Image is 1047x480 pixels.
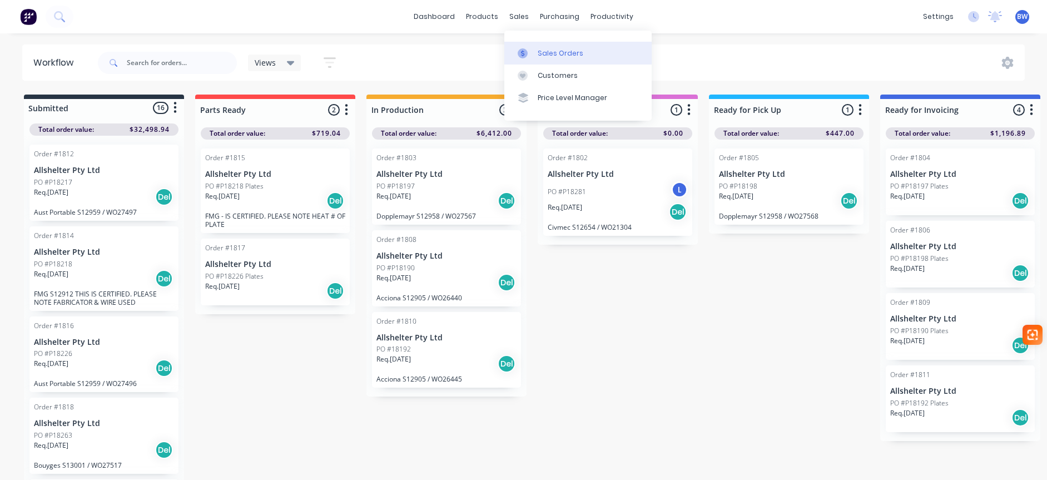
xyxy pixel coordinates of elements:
div: Del [1011,192,1029,210]
p: PO #P18192 Plates [890,398,949,408]
p: Allshelter Pty Ltd [719,170,859,179]
span: Total order value: [723,128,779,138]
div: Order #1816 [34,321,74,331]
p: PO #P18226 [34,349,72,359]
p: Allshelter Pty Ltd [890,242,1030,251]
span: $32,498.94 [130,125,170,135]
p: FMG S12912 THIS IS CERTIFIED. PLEASE NOTE FABRICATOR & WIRE USED [34,290,174,306]
p: FMG - IS CERTIFIED. PLEASE NOTE HEAT # OF PLATE [205,212,345,229]
span: Total order value: [210,128,265,138]
div: Order #1804Allshelter Pty LtdPO #P18197 PlatesReq.[DATE]Del [886,149,1035,215]
div: Order #1802 [548,153,588,163]
div: Order #1808 [376,235,416,245]
div: Order #1816Allshelter Pty LtdPO #P18226Req.[DATE]DelAust Portable S12959 / WO27496 [29,316,178,393]
div: Del [498,355,515,373]
div: Del [155,359,173,377]
div: Del [155,270,173,288]
span: $719.04 [312,128,341,138]
p: Req. [DATE] [34,187,68,197]
div: Del [1011,337,1029,354]
p: Req. [DATE] [719,191,753,201]
p: Aust Portable S12959 / WO27497 [34,208,174,216]
span: Views [255,57,276,68]
p: Allshelter Pty Ltd [890,170,1030,179]
p: PO #P18263 [34,430,72,441]
div: Order #1805Allshelter Pty LtdPO #P18198Req.[DATE]DelDopplemayr S12958 / WO27568 [714,149,864,225]
div: Order #1808Allshelter Pty LtdPO #P18190Req.[DATE]DelAcciona S12905 / WO26440 [372,230,521,306]
div: Workflow [33,56,79,70]
p: Acciona S12905 / WO26440 [376,294,517,302]
div: Order #1818 [34,402,74,412]
div: Sales Orders [538,48,583,58]
div: Order #1814Allshelter Pty LtdPO #P18218Req.[DATE]DelFMG S12912 THIS IS CERTIFIED. PLEASE NOTE FAB... [29,226,178,311]
div: Order #1806Allshelter Pty LtdPO #P18198 PlatesReq.[DATE]Del [886,221,1035,288]
div: Order #1810Allshelter Pty LtdPO #18192Req.[DATE]DelAcciona S12905 / WO26445 [372,312,521,388]
p: PO #P18190 Plates [890,326,949,336]
div: productivity [585,8,639,25]
p: Req. [DATE] [376,273,411,283]
p: Req. [DATE] [890,408,925,418]
div: Del [669,203,687,221]
p: Req. [DATE] [205,191,240,201]
span: BW [1017,12,1028,22]
div: Order #1812 [34,149,74,159]
p: Req. [DATE] [34,441,68,451]
div: Order #1815Allshelter Pty LtdPO #P18218 PlatesReq.[DATE]DelFMG - IS CERTIFIED. PLEASE NOTE HEAT #... [201,149,350,233]
p: PO #P18218 [34,259,72,269]
p: PO #P18197 [376,181,415,191]
div: L [671,181,688,198]
div: Del [326,192,344,210]
p: Allshelter Pty Ltd [376,170,517,179]
input: Search for orders... [127,52,237,74]
div: Order #1803 [376,153,416,163]
div: Order #1818Allshelter Pty LtdPO #P18263Req.[DATE]DelBouyges S13001 / WO27517 [29,398,178,474]
span: $1,196.89 [990,128,1026,138]
p: Req. [DATE] [376,191,411,201]
p: Req. [DATE] [890,264,925,274]
p: Allshelter Pty Ltd [376,251,517,261]
div: Order #1817Allshelter Pty LtdPO #P18226 PlatesReq.[DATE]Del [201,239,350,305]
span: Total order value: [895,128,950,138]
div: Del [1011,264,1029,282]
div: Del [498,192,515,210]
p: Aust Portable S12959 / WO27496 [34,379,174,388]
div: Del [326,282,344,300]
a: Price Level Manager [504,87,652,109]
p: PO #P18217 [34,177,72,187]
p: PO #P18190 [376,263,415,273]
a: Customers [504,65,652,87]
div: sales [504,8,534,25]
div: products [460,8,504,25]
p: PO #P18281 [548,187,586,197]
p: PO #P18218 Plates [205,181,264,191]
p: Req. [DATE] [548,202,582,212]
p: Allshelter Pty Ltd [205,260,345,269]
p: Allshelter Pty Ltd [890,387,1030,396]
div: Order #1809 [890,298,930,308]
p: Acciona S12905 / WO26445 [376,375,517,383]
span: Total order value: [552,128,608,138]
div: Order #1811Allshelter Pty LtdPO #P18192 PlatesReq.[DATE]Del [886,365,1035,432]
div: Order #1804 [890,153,930,163]
p: Req. [DATE] [376,354,411,364]
div: Order #1806 [890,225,930,235]
div: Price Level Manager [538,93,607,103]
p: Allshelter Pty Ltd [205,170,345,179]
p: Allshelter Pty Ltd [34,248,174,257]
p: Allshelter Pty Ltd [34,338,174,347]
span: $6,412.00 [477,128,512,138]
div: Order #1814 [34,231,74,241]
div: Del [155,188,173,206]
div: Order #1817 [205,243,245,253]
p: Allshelter Pty Ltd [376,333,517,343]
span: $447.00 [826,128,855,138]
p: PO #P18198 [719,181,757,191]
div: Order #1805 [719,153,759,163]
div: purchasing [534,8,585,25]
p: Civmec S12654 / WO21304 [548,223,688,231]
div: Order #1815 [205,153,245,163]
p: Req. [DATE] [34,269,68,279]
p: Req. [DATE] [890,336,925,346]
div: Customers [538,71,578,81]
p: Req. [DATE] [890,191,925,201]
